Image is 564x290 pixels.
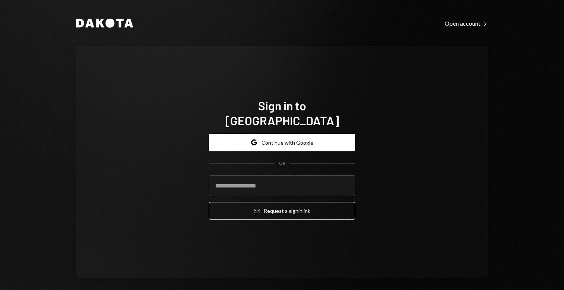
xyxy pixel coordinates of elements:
button: Continue with Google [209,134,355,151]
div: OR [279,160,285,167]
button: Request a signinlink [209,202,355,220]
div: Open account [445,20,488,27]
h1: Sign in to [GEOGRAPHIC_DATA] [209,98,355,128]
a: Open account [445,19,488,27]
